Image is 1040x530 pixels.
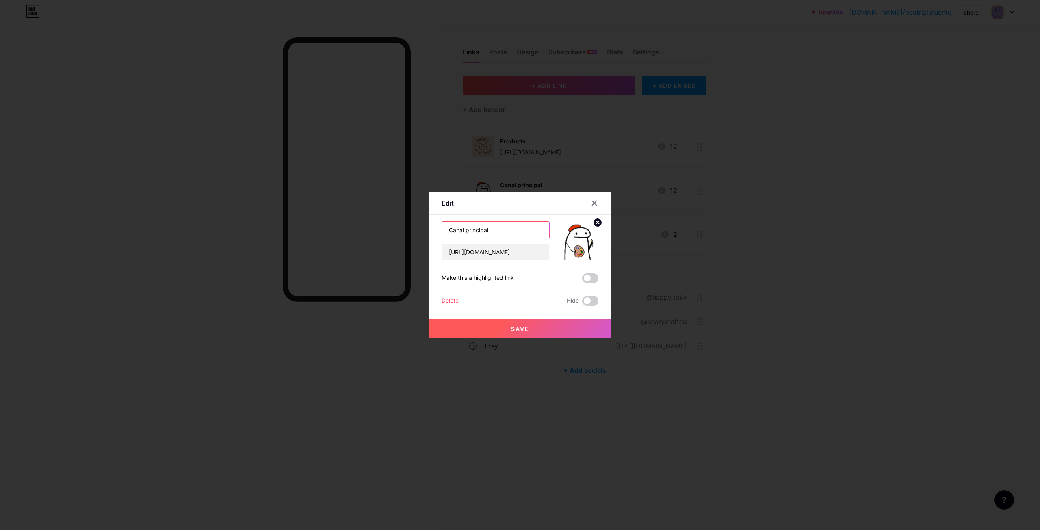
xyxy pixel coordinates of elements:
img: link_thumbnail [559,221,598,260]
input: URL [442,244,549,260]
div: Make this a highlighted link [442,273,514,283]
div: Delete [442,296,459,306]
div: Edit [442,198,454,208]
span: Hide [567,296,579,306]
span: Save [511,325,529,332]
button: Save [429,319,611,338]
input: Title [442,222,549,238]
